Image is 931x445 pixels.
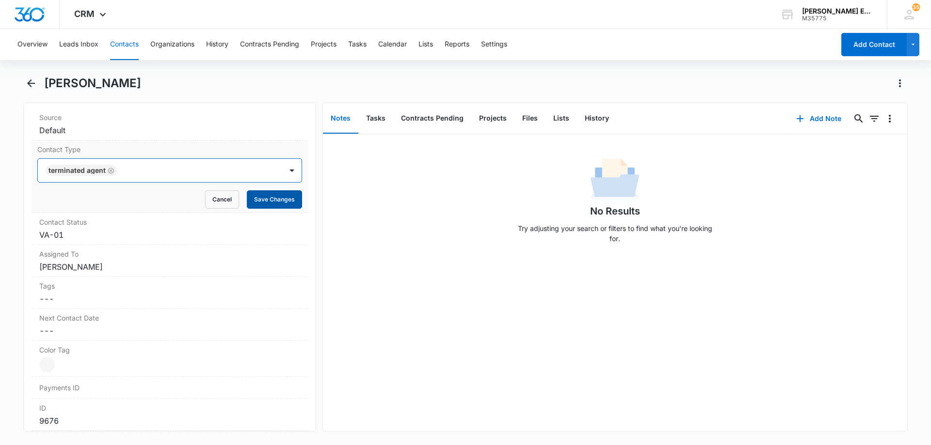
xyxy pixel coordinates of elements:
[23,76,38,91] button: Back
[37,144,302,154] label: Contact Type
[841,33,907,56] button: Add Contact
[39,345,300,355] label: Color Tag
[802,7,873,15] div: account name
[445,29,469,60] button: Reports
[358,104,393,134] button: Tasks
[44,76,141,91] h1: [PERSON_NAME]
[323,104,358,134] button: Notes
[882,111,898,126] button: Overflow Menu
[892,76,908,91] button: Actions
[471,104,514,134] button: Projects
[591,155,639,204] img: No Data
[32,377,308,399] div: Payments ID
[311,29,337,60] button: Projects
[32,277,308,309] div: Tags---
[32,213,308,245] div: Contact StatusVA-01
[802,15,873,22] div: account id
[514,104,546,134] button: Files
[912,3,920,11] div: notifications count
[378,29,407,60] button: Calendar
[39,415,300,427] dd: 9676
[39,281,300,291] label: Tags
[513,223,717,244] p: Try adjusting your search or filters to find what you’re looking for.
[348,29,367,60] button: Tasks
[787,107,851,130] button: Add Note
[59,29,98,60] button: Leads Inbox
[39,383,105,393] dt: Payments ID
[32,399,308,431] div: ID9676
[39,293,300,305] dd: ---
[74,9,95,19] span: CRM
[17,29,48,60] button: Overview
[205,190,239,209] button: Cancel
[577,104,617,134] button: History
[546,104,577,134] button: Lists
[39,229,300,241] dd: VA-01
[418,29,433,60] button: Lists
[39,403,300,413] dt: ID
[39,261,300,273] dd: [PERSON_NAME]
[867,111,882,126] button: Filters
[39,313,300,323] label: Next Contact Date
[851,111,867,126] button: Search...
[32,341,308,377] div: Color Tag
[39,124,300,136] dd: Default
[590,204,640,218] h1: No Results
[240,29,299,60] button: Contracts Pending
[48,167,106,174] div: Terminated Agent
[393,104,471,134] button: Contracts Pending
[32,309,308,341] div: Next Contact Date---
[32,245,308,277] div: Assigned To[PERSON_NAME]
[39,112,300,123] label: Source
[39,217,300,227] label: Contact Status
[912,3,920,11] span: 35
[150,29,194,60] button: Organizations
[206,29,228,60] button: History
[39,249,300,259] label: Assigned To
[247,190,302,209] button: Save Changes
[106,167,114,174] div: Remove Terminated Agent
[481,29,507,60] button: Settings
[32,108,308,140] div: SourceDefault
[39,325,300,337] dd: ---
[110,29,139,60] button: Contacts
